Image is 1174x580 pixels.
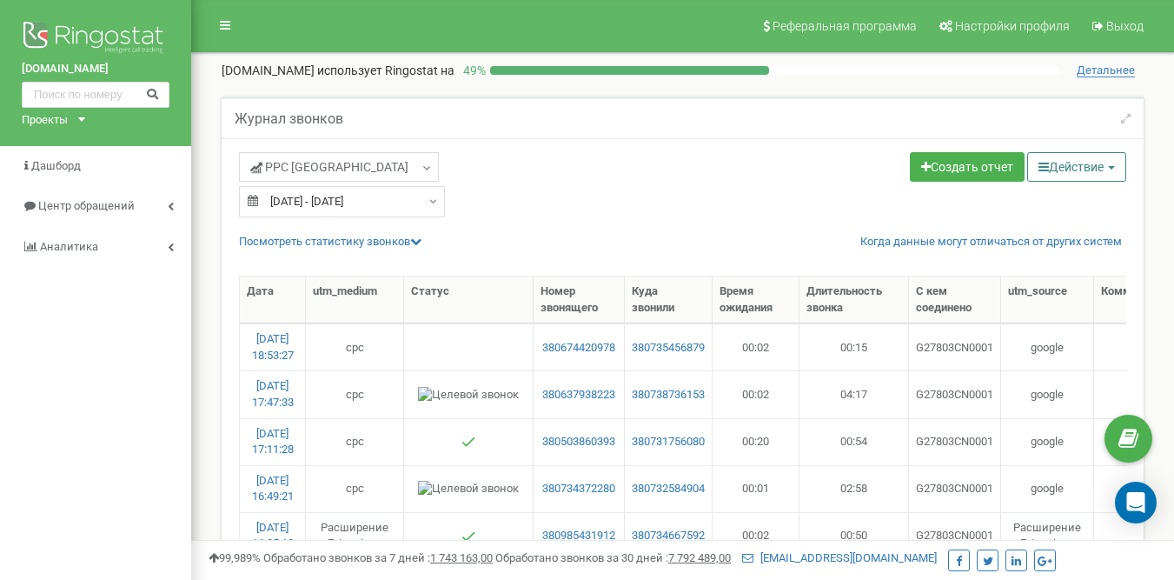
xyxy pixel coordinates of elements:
a: 380503860393 [541,434,617,450]
u: 1 743 163,00 [430,551,493,564]
td: cpc [306,323,404,370]
span: Настройки профиля [955,19,1070,33]
a: PPC [GEOGRAPHIC_DATA] [239,152,439,182]
td: google [1001,465,1094,512]
a: 380732584904 [632,481,705,497]
td: 00:15 [799,323,909,370]
span: Дашборд [31,159,81,172]
a: [DATE] 16:05:18 [252,521,294,550]
u: 7 792 489,00 [668,551,731,564]
td: 02:58 [799,465,909,512]
span: Выход [1106,19,1144,33]
span: Аналитика [40,240,98,253]
th: utm_source [1001,277,1094,323]
div: Проекты [22,112,68,129]
h5: Журнал звонков [235,111,343,127]
div: Open Intercom Messenger [1115,482,1157,523]
th: Куда звонили [625,277,713,323]
td: 00:02 [713,370,799,417]
td: Расширение Extensions [306,512,404,559]
input: Поиск по номеру [22,82,169,108]
p: [DOMAIN_NAME] [222,62,454,79]
td: G27803CN0001 [909,323,1001,370]
td: cpc [306,465,404,512]
a: Когда данные могут отличаться от других систем [860,234,1122,250]
img: Ringostat logo [22,17,169,61]
img: Отвечен [461,435,475,449]
a: [DATE] 17:47:33 [252,379,294,409]
p: 49 % [454,62,490,79]
td: 00:54 [799,418,909,465]
td: google [1001,418,1094,465]
img: Повторный [432,340,506,357]
th: Время ожидания [713,277,799,323]
a: [EMAIL_ADDRESS][DOMAIN_NAME] [742,551,937,564]
td: cpc [306,418,404,465]
span: Обработано звонков за 7 дней : [263,551,493,564]
a: 380637938223 [541,387,617,403]
td: G27803CN0001 [909,512,1001,559]
a: [DATE] 18:53:27 [252,332,294,362]
span: использует Ringostat на [317,63,454,77]
a: 380731756080 [632,434,705,450]
a: [DATE] 16:49:21 [252,474,294,503]
td: google [1001,370,1094,417]
th: Статус [404,277,534,323]
img: Целевой звонок [418,387,519,403]
a: 380734372280 [541,481,617,497]
th: Длительность звонка [799,277,909,323]
th: Номер звонящего [534,277,625,323]
a: 380735456879 [632,340,705,357]
button: Действие [1027,152,1126,182]
td: 00:02 [713,323,799,370]
a: [DATE] 17:11:28 [252,427,294,457]
a: 380674420978 [541,340,617,357]
span: PPC [GEOGRAPHIC_DATA] [250,158,408,176]
a: 380738736153 [632,387,705,403]
td: 00:01 [713,465,799,512]
span: Реферальная программа [773,19,917,33]
td: 04:17 [799,370,909,417]
th: Дата [240,277,306,323]
a: [DOMAIN_NAME] [22,61,169,77]
td: G27803CN0001 [909,465,1001,512]
a: 380734667592 [632,528,705,544]
td: cpc [306,370,404,417]
td: 00:02 [713,512,799,559]
td: google [1001,323,1094,370]
th: С кем соединено [909,277,1001,323]
a: Создать отчет [910,152,1025,182]
td: G27803CN0001 [909,418,1001,465]
img: Целевой звонок [418,481,519,497]
a: Посмотреть cтатистику звонков [239,235,421,248]
span: Обработано звонков за 30 дней : [495,551,731,564]
img: Отвечен [461,530,475,543]
th: utm_medium [306,277,404,323]
td: G27803CN0001 [909,370,1001,417]
td: Расширение Extensions [1001,512,1094,559]
a: 380985431912 [541,528,617,544]
td: 00:20 [713,418,799,465]
span: Детальнее [1077,63,1135,77]
span: Центр обращений [38,199,135,212]
span: 99,989% [209,551,261,564]
td: 00:50 [799,512,909,559]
